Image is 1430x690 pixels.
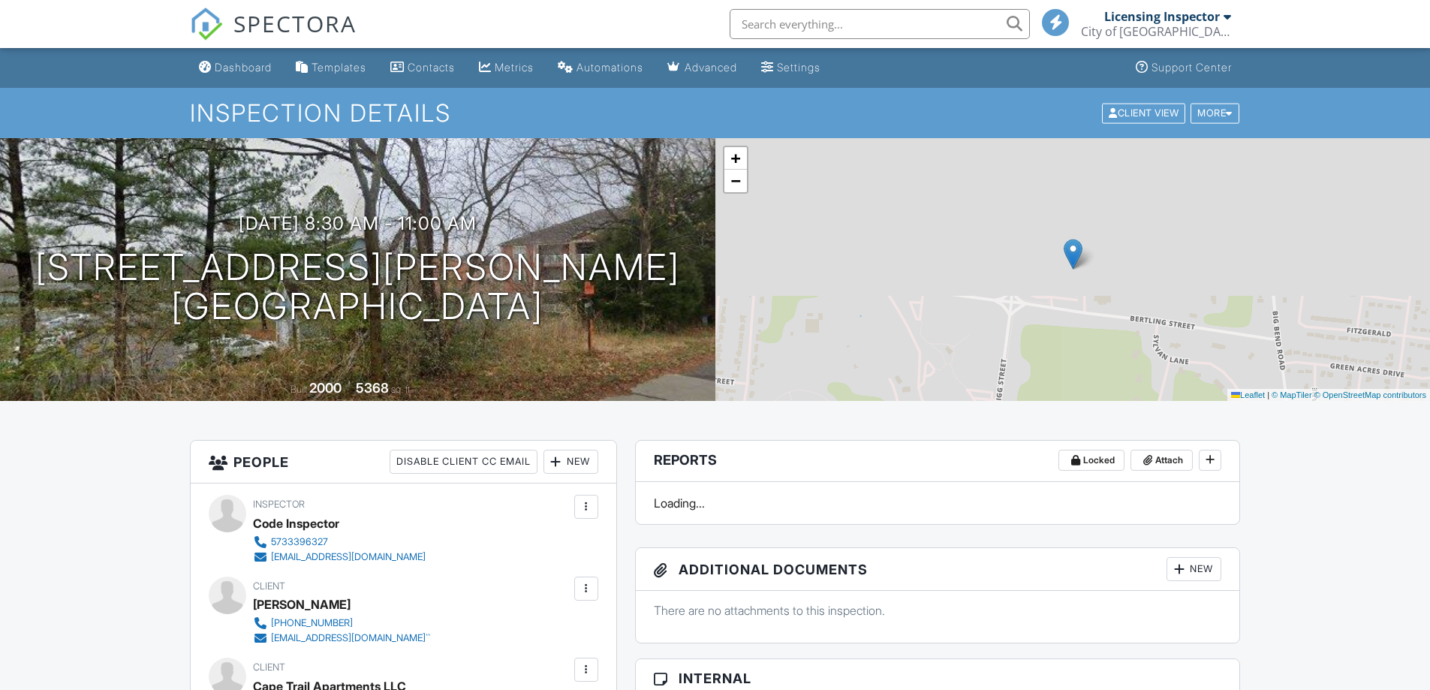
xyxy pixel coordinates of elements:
span: − [730,171,740,190]
h1: [STREET_ADDRESS][PERSON_NAME] [GEOGRAPHIC_DATA] [35,248,680,327]
a: Settings [755,54,826,82]
input: Search everything... [730,9,1030,39]
a: [EMAIL_ADDRESS][DOMAIN_NAME]`` [253,631,430,646]
div: [PERSON_NAME] [253,593,351,616]
a: Automations (Basic) [552,54,649,82]
a: Contacts [384,54,461,82]
a: © MapTiler [1272,390,1312,399]
a: Dashboard [193,54,278,82]
div: [EMAIL_ADDRESS][DOMAIN_NAME] [271,551,426,563]
div: 2000 [309,380,342,396]
a: Leaflet [1231,390,1265,399]
div: New [543,450,598,474]
a: SPECTORA [190,20,357,52]
h3: [DATE] 8:30 am - 11:00 am [239,213,477,234]
span: sq. ft. [391,384,412,395]
span: SPECTORA [233,8,357,39]
p: There are no attachments to this inspection. [654,602,1222,619]
div: More [1191,103,1239,123]
div: Client View [1102,103,1185,123]
div: [EMAIL_ADDRESS][DOMAIN_NAME]`` [271,632,430,644]
span: Client [253,580,285,592]
a: Support Center [1130,54,1238,82]
a: Templates [290,54,372,82]
a: [EMAIL_ADDRESS][DOMAIN_NAME] [253,550,426,565]
div: Contacts [408,61,455,74]
span: | [1267,390,1269,399]
span: + [730,149,740,167]
a: Zoom in [724,147,747,170]
a: 5733396327 [253,535,426,550]
div: [PHONE_NUMBER] [271,617,353,629]
span: Built [291,384,307,395]
h1: Inspection Details [190,100,1241,126]
div: Support Center [1152,61,1232,74]
span: Client [253,661,285,673]
a: Zoom out [724,170,747,192]
div: Licensing Inspector [1104,9,1220,24]
div: 5368 [356,380,389,396]
div: Automations [577,61,643,74]
a: Client View [1100,107,1189,118]
a: Metrics [473,54,540,82]
div: Metrics [495,61,534,74]
img: Marker [1064,239,1082,270]
h3: People [191,441,616,484]
a: [PHONE_NUMBER] [253,616,430,631]
a: © OpenStreetMap contributors [1314,390,1426,399]
div: Advanced [685,61,737,74]
div: 5733396327 [271,536,328,548]
div: New [1167,557,1221,581]
img: The Best Home Inspection Software - Spectora [190,8,223,41]
div: Templates [312,61,366,74]
div: Settings [777,61,820,74]
a: Advanced [661,54,743,82]
div: Code Inspector [253,512,339,535]
div: City of Cape Girardeau [1081,24,1231,39]
span: Inspector [253,499,305,510]
div: Disable Client CC Email [390,450,537,474]
h3: Additional Documents [636,548,1240,591]
div: Dashboard [215,61,272,74]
